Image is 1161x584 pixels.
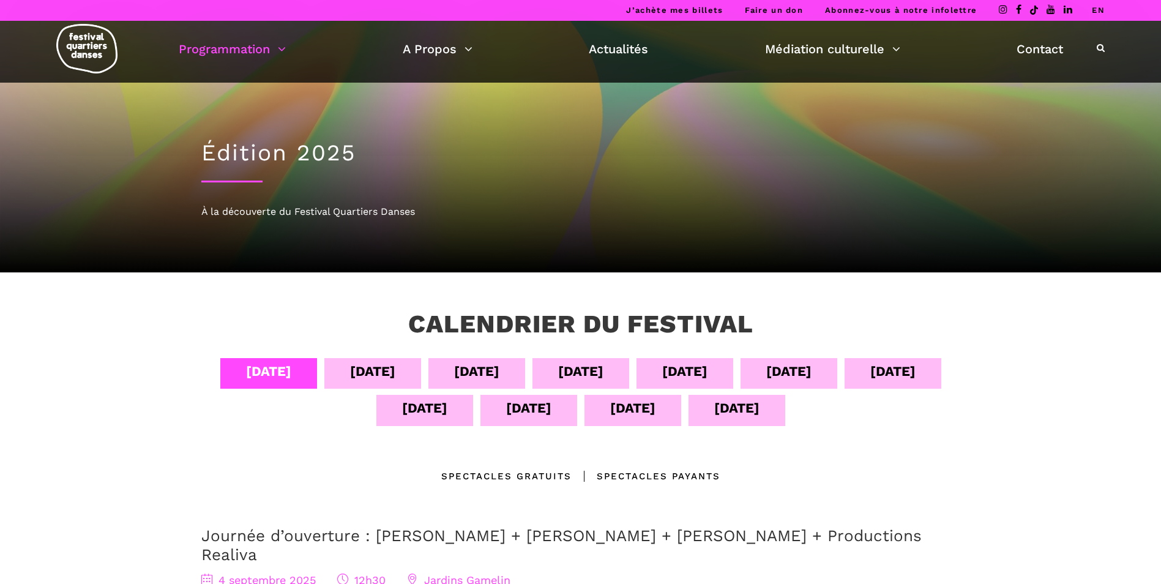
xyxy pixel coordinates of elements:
a: Programmation [179,39,286,59]
a: A Propos [403,39,472,59]
div: À la découverte du Festival Quartiers Danses [201,204,960,220]
div: [DATE] [454,361,499,382]
div: [DATE] [402,397,447,419]
div: [DATE] [506,397,551,419]
div: [DATE] [714,397,760,419]
div: [DATE] [350,361,395,382]
img: logo-fqd-med [56,24,118,73]
div: [DATE] [558,361,603,382]
a: EN [1092,6,1105,15]
a: Actualités [589,39,648,59]
div: [DATE] [246,361,291,382]
a: Faire un don [745,6,803,15]
a: Journée d’ouverture : [PERSON_NAME] + [PERSON_NAME] + [PERSON_NAME] + Productions Realiva [201,526,922,564]
div: Spectacles Payants [572,469,720,484]
div: [DATE] [870,361,916,382]
h1: Édition 2025 [201,140,960,167]
div: [DATE] [610,397,655,419]
a: J’achète mes billets [626,6,723,15]
div: Spectacles gratuits [441,469,572,484]
a: Abonnez-vous à notre infolettre [825,6,977,15]
h3: Calendrier du festival [408,309,753,340]
div: [DATE] [766,361,812,382]
a: Contact [1017,39,1063,59]
div: [DATE] [662,361,707,382]
a: Médiation culturelle [765,39,900,59]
